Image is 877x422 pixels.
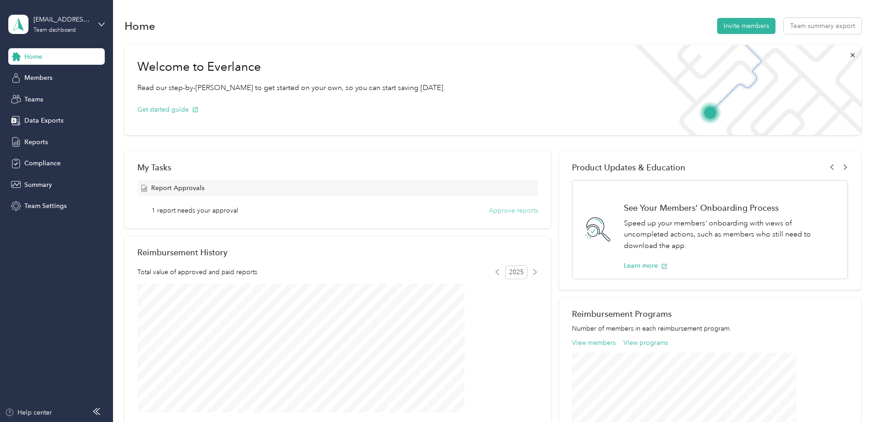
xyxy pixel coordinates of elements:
[24,73,52,83] span: Members
[24,52,42,62] span: Home
[24,158,61,168] span: Compliance
[137,82,445,94] p: Read our step-by-[PERSON_NAME] to get started on your own, so you can start saving [DATE].
[151,183,204,193] span: Report Approvals
[489,206,538,215] button: Approve reports
[137,60,445,74] h1: Welcome to Everlance
[624,218,838,252] p: Speed up your members' onboarding with views of uncompleted actions, such as members who still ne...
[505,265,527,279] span: 2025
[24,95,43,104] span: Teams
[826,371,877,422] iframe: Everlance-gr Chat Button Frame
[137,248,227,257] h2: Reimbursement History
[34,15,91,24] div: [EMAIL_ADDRESS][PERSON_NAME][DOMAIN_NAME]
[625,45,861,135] img: Welcome to everlance
[624,203,838,213] h1: See Your Members' Onboarding Process
[623,338,668,348] button: View programs
[24,180,52,190] span: Summary
[137,105,198,114] button: Get started guide
[137,163,538,172] div: My Tasks
[152,206,238,215] span: 1 report needs your approval
[24,116,63,125] span: Data Exports
[572,338,616,348] button: View members
[572,309,849,319] h2: Reimbursement Programs
[572,163,685,172] span: Product Updates & Education
[784,18,861,34] button: Team summary export
[572,324,849,333] p: Number of members in each reimbursement program.
[5,408,52,417] button: Help center
[34,28,76,33] div: Team dashboard
[24,137,48,147] span: Reports
[137,267,257,277] span: Total value of approved and paid reports
[124,21,155,31] h1: Home
[717,18,775,34] button: Invite members
[624,261,668,270] button: Learn more
[24,201,67,211] span: Team Settings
